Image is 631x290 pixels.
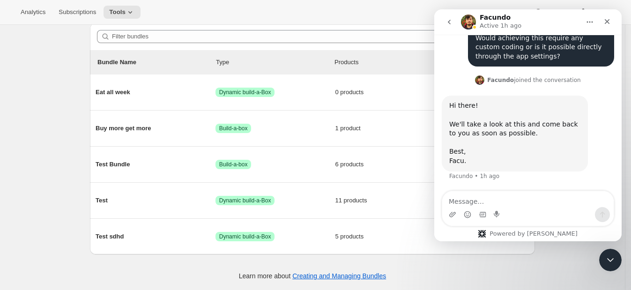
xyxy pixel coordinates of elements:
span: Dynamic build-a-Box [219,89,271,96]
span: 6 products [335,160,455,169]
span: Tools [109,8,126,16]
span: Dynamic build-a-Box [219,233,271,240]
iframe: Intercom live chat [434,9,622,241]
span: Test sdhd [96,232,215,241]
span: Test Bundle [96,160,215,169]
input: Filter bundles [112,30,528,43]
button: Subscriptions [53,6,102,19]
button: Help [528,6,571,19]
span: 1 product [335,124,455,133]
button: Settings [573,6,616,19]
span: Subscriptions [59,8,96,16]
button: Tools [104,6,141,19]
span: Analytics [21,8,45,16]
span: Eat all week [96,88,215,97]
iframe: Intercom live chat [599,249,622,271]
span: Test [96,196,215,205]
div: Type [216,58,334,67]
span: 0 products [335,88,455,97]
span: Buy more get more [96,124,215,133]
div: Products [334,58,453,67]
p: Bundle Name [97,58,216,67]
span: Help [543,8,556,16]
span: Settings [588,8,610,16]
span: 11 products [335,196,455,205]
span: Dynamic build-a-Box [219,197,271,204]
p: Learn more about [239,271,386,281]
span: Build-a-box [219,161,248,168]
button: Analytics [15,6,51,19]
a: Creating and Managing Bundles [292,272,386,280]
span: Build-a-box [219,125,248,132]
span: 5 products [335,232,455,241]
